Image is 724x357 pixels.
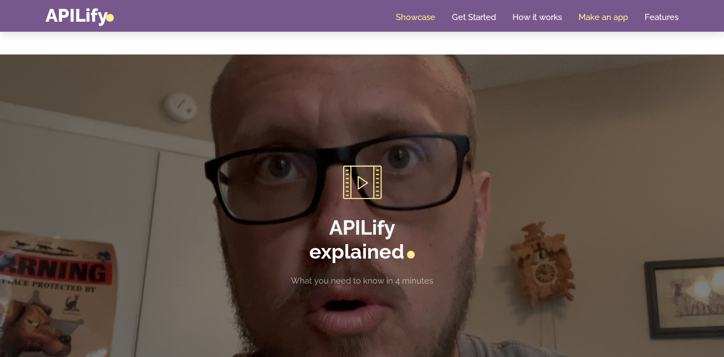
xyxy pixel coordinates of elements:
[579,12,628,23] a: Make an app
[208,275,516,287] p: What you need to know in 4 minutes
[46,4,114,26] a: APILify
[396,12,435,23] a: Showcase
[208,216,516,264] h2: APILify explained
[645,12,678,23] a: Features
[452,12,496,23] a: Get Started
[512,12,562,23] a: How it works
